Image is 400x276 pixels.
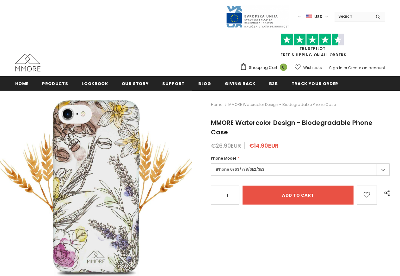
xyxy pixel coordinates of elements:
[295,62,322,73] a: Wish Lists
[225,76,255,90] a: Giving back
[211,101,222,108] a: Home
[211,118,372,137] span: MMORE Watercolor Design - Biodegradable Phone Case
[335,12,371,21] input: Search Site
[15,76,29,90] a: Home
[240,63,290,72] a: Shopping Cart 0
[225,81,255,87] span: Giving back
[198,81,211,87] span: Blog
[281,34,344,46] img: Trust Pilot Stars
[249,64,277,71] span: Shopping Cart
[226,14,289,19] a: Javni Razpis
[306,14,312,19] img: USD
[243,186,354,205] input: Add to cart
[249,142,279,150] span: €14.90EUR
[15,81,29,87] span: Home
[162,81,185,87] span: support
[329,65,342,71] a: Sign In
[211,163,390,176] label: iPhone 6/6S/7/8/SE2/SE3
[348,65,385,71] a: Create an account
[82,76,108,90] a: Lookbook
[314,14,323,20] span: USD
[211,156,236,161] span: Phone Model
[162,76,185,90] a: support
[82,81,108,87] span: Lookbook
[122,81,149,87] span: Our Story
[198,76,211,90] a: Blog
[42,76,68,90] a: Products
[211,142,241,150] span: €26.90EUR
[292,81,338,87] span: Track your order
[42,81,68,87] span: Products
[122,76,149,90] a: Our Story
[228,101,336,108] span: MMORE Watercolor Design - Biodegradable Phone Case
[303,64,322,71] span: Wish Lists
[15,54,40,71] img: MMORE Cases
[240,36,385,58] span: FREE SHIPPING ON ALL ORDERS
[269,81,278,87] span: B2B
[343,65,347,71] span: or
[280,64,287,71] span: 0
[292,76,338,90] a: Track your order
[299,46,326,51] a: Trustpilot
[226,5,289,28] img: Javni Razpis
[269,76,278,90] a: B2B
